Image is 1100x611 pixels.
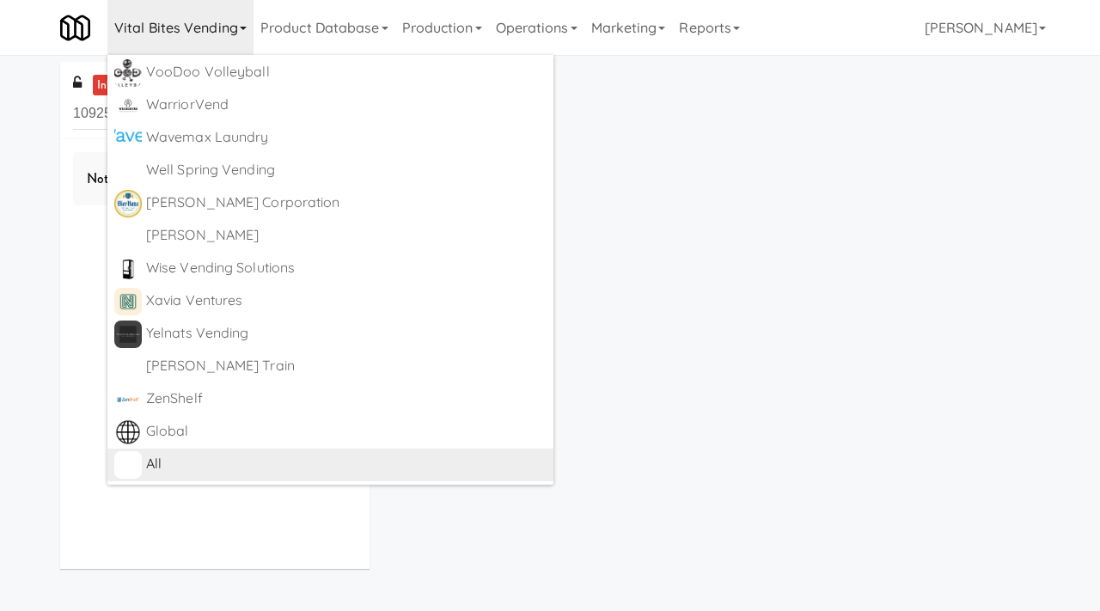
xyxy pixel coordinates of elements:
[60,13,90,43] img: Micromart
[114,157,142,185] img: ACwAAAAAAQABAAACADs=
[114,223,142,250] img: ACwAAAAAAQABAAACADs=
[114,59,142,87] img: vfsilrcx20yrlhsau5sk.png
[114,288,142,315] img: bc2plihy4ylgw0unau8p.png
[114,125,142,152] img: eeydxqtrjqjwmfqkytmr.png
[146,59,547,85] div: VooDoo Volleyball
[114,255,142,283] img: pdqmclpbqlwbphktcyqe.png
[146,125,547,150] div: Wavemax Laundry
[114,92,142,119] img: mvgspszovqzia6jmtxd2.png
[146,386,547,412] div: ZenShelf
[146,419,547,444] div: Global
[146,353,547,379] div: [PERSON_NAME] Train
[146,321,547,346] div: Yelnats Vending
[146,451,547,477] div: All
[146,288,547,314] div: Xavia Ventures
[87,168,149,188] span: Not found.
[114,353,142,381] img: ACwAAAAAAQABAAACADs=
[114,190,142,217] img: axstmtdm0kcvvkdo6xd6.jpg
[73,98,357,130] input: Search vision orders
[114,419,142,446] img: edpfj7nukfmkchzytjs9.png
[146,255,547,281] div: Wise Vending Solutions
[146,223,547,248] div: [PERSON_NAME]
[93,75,128,96] a: inbox
[114,321,142,348] img: kjtogiexlhhf5zf966h9.jpg
[114,386,142,413] img: igcptcwqvbx2yosppfft.png
[146,157,547,183] div: Well Spring Vending
[114,451,142,479] img: ACwAAAAAAQABAAACADs=
[146,190,547,216] div: [PERSON_NAME] Corporation
[146,92,547,118] div: WarriorVend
